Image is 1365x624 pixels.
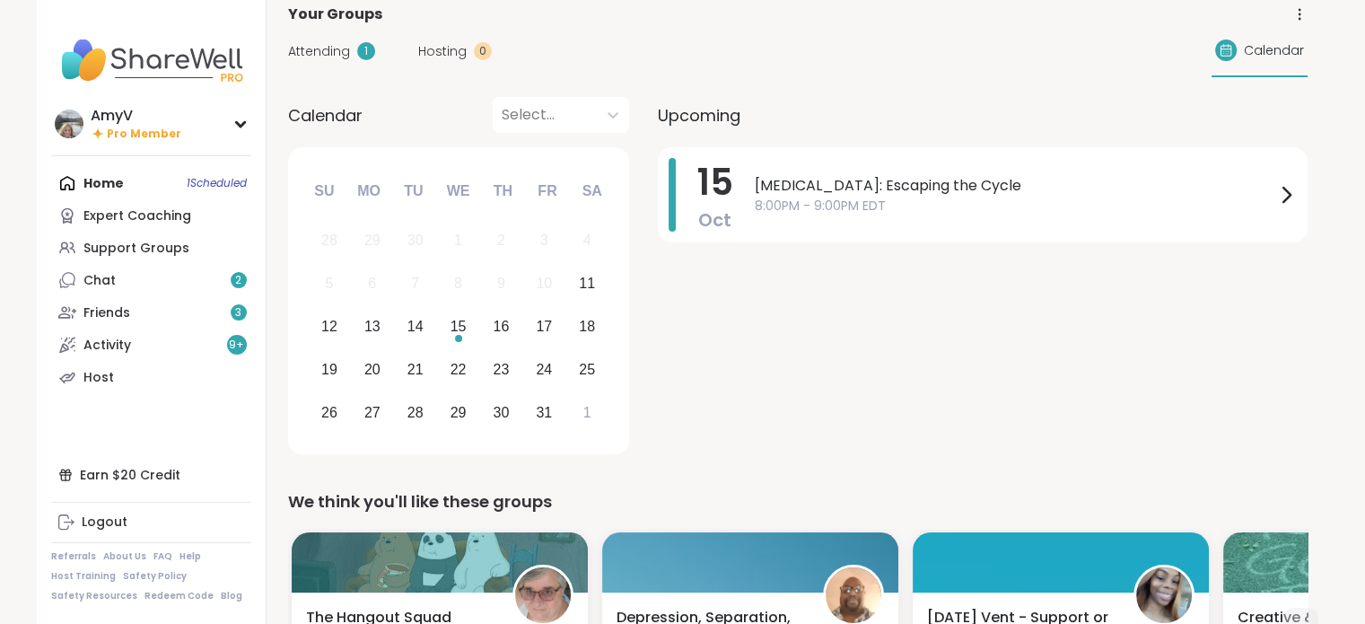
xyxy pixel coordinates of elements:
[353,222,391,260] div: Not available Monday, September 29th, 2025
[83,240,189,258] div: Support Groups
[51,590,137,602] a: Safety Resources
[579,271,595,295] div: 11
[179,550,201,563] a: Help
[144,590,214,602] a: Redeem Code
[153,550,172,563] a: FAQ
[454,228,462,252] div: 1
[396,265,434,303] div: Not available Tuesday, October 7th, 2025
[482,393,521,432] div: Choose Thursday, October 30th, 2025
[288,103,363,127] span: Calendar
[536,400,552,425] div: 31
[221,590,242,602] a: Blog
[494,314,510,338] div: 16
[91,106,181,126] div: AmyV
[83,369,114,387] div: Host
[451,357,467,382] div: 22
[482,308,521,347] div: Choose Thursday, October 16th, 2025
[368,271,376,295] div: 6
[82,514,127,532] div: Logout
[235,273,241,288] span: 2
[353,393,391,432] div: Choose Monday, October 27th, 2025
[83,207,191,225] div: Expert Coaching
[579,314,595,338] div: 18
[311,308,349,347] div: Choose Sunday, October 12th, 2025
[51,199,251,232] a: Expert Coaching
[325,271,333,295] div: 5
[51,232,251,264] a: Support Groups
[418,42,467,61] span: Hosting
[438,171,477,211] div: We
[568,350,607,389] div: Choose Saturday, October 25th, 2025
[482,222,521,260] div: Not available Thursday, October 2nd, 2025
[364,314,381,338] div: 13
[1136,567,1192,623] img: seasonzofapril
[525,265,564,303] div: Not available Friday, October 10th, 2025
[536,271,552,295] div: 10
[826,567,881,623] img: dougr2026
[583,228,591,252] div: 4
[568,222,607,260] div: Not available Saturday, October 4th, 2025
[311,265,349,303] div: Not available Sunday, October 5th, 2025
[51,264,251,296] a: Chat2
[568,393,607,432] div: Choose Saturday, November 1st, 2025
[439,265,477,303] div: Not available Wednesday, October 8th, 2025
[525,308,564,347] div: Choose Friday, October 17th, 2025
[83,272,116,290] div: Chat
[536,314,552,338] div: 17
[755,197,1275,215] span: 8:00PM - 9:00PM EDT
[51,296,251,329] a: Friends3
[353,265,391,303] div: Not available Monday, October 6th, 2025
[658,103,740,127] span: Upcoming
[494,400,510,425] div: 30
[411,271,419,295] div: 7
[1244,41,1304,60] span: Calendar
[55,110,83,138] img: AmyV
[528,171,567,211] div: Fr
[439,308,477,347] div: Choose Wednesday, October 15th, 2025
[396,393,434,432] div: Choose Tuesday, October 28th, 2025
[396,350,434,389] div: Choose Tuesday, October 21st, 2025
[572,171,611,211] div: Sa
[321,400,337,425] div: 26
[311,393,349,432] div: Choose Sunday, October 26th, 2025
[454,271,462,295] div: 8
[407,400,424,425] div: 28
[482,265,521,303] div: Not available Thursday, October 9th, 2025
[321,228,337,252] div: 28
[235,305,241,321] span: 3
[364,228,381,252] div: 29
[349,171,389,211] div: Mo
[525,393,564,432] div: Choose Friday, October 31st, 2025
[83,337,131,355] div: Activity
[51,550,96,563] a: Referrals
[311,350,349,389] div: Choose Sunday, October 19th, 2025
[439,222,477,260] div: Not available Wednesday, October 1st, 2025
[51,361,251,393] a: Host
[308,219,608,434] div: month 2025-10
[353,350,391,389] div: Choose Monday, October 20th, 2025
[540,228,548,252] div: 3
[51,506,251,539] a: Logout
[439,350,477,389] div: Choose Wednesday, October 22nd, 2025
[474,42,492,60] div: 0
[525,350,564,389] div: Choose Friday, October 24th, 2025
[288,42,350,61] span: Attending
[103,550,146,563] a: About Us
[451,400,467,425] div: 29
[357,42,375,60] div: 1
[83,304,130,322] div: Friends
[311,222,349,260] div: Not available Sunday, September 28th, 2025
[51,459,251,491] div: Earn $20 Credit
[497,228,505,252] div: 2
[51,570,116,583] a: Host Training
[579,357,595,382] div: 25
[407,228,424,252] div: 30
[583,400,591,425] div: 1
[321,357,337,382] div: 19
[229,338,244,353] span: 9 +
[483,171,522,211] div: Th
[353,308,391,347] div: Choose Monday, October 13th, 2025
[394,171,433,211] div: Tu
[451,314,467,338] div: 15
[568,265,607,303] div: Choose Saturday, October 11th, 2025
